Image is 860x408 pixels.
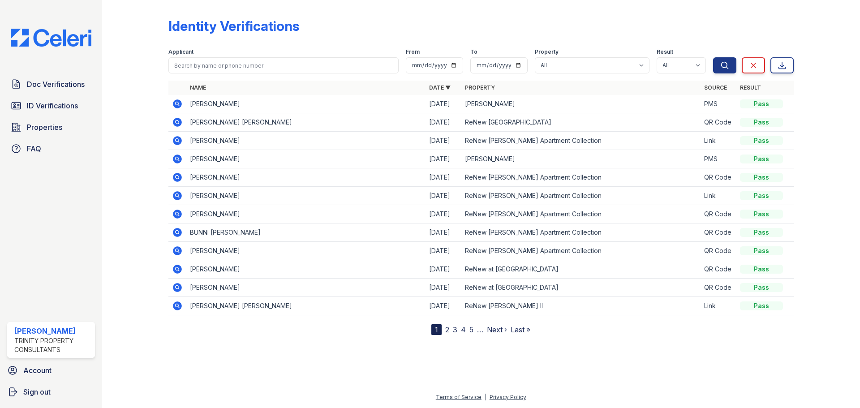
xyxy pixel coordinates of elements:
div: Pass [740,246,783,255]
span: Doc Verifications [27,79,85,90]
td: [DATE] [426,279,461,297]
td: [PERSON_NAME] [461,95,701,113]
a: Name [190,84,206,91]
a: ID Verifications [7,97,95,115]
td: QR Code [701,242,736,260]
td: [PERSON_NAME] [461,150,701,168]
a: 2 [445,325,449,334]
label: To [470,48,477,56]
div: Pass [740,191,783,200]
td: ReNew [PERSON_NAME] Apartment Collection [461,205,701,223]
div: | [485,394,486,400]
a: Last » [511,325,530,334]
td: PMS [701,95,736,113]
span: Properties [27,122,62,133]
div: Pass [740,228,783,237]
div: Pass [740,155,783,163]
td: [PERSON_NAME] [186,132,426,150]
td: [DATE] [426,187,461,205]
div: Pass [740,210,783,219]
div: Pass [740,265,783,274]
td: QR Code [701,205,736,223]
a: 4 [461,325,466,334]
td: [PERSON_NAME] [186,205,426,223]
td: Link [701,132,736,150]
td: ReNew [PERSON_NAME] Apartment Collection [461,132,701,150]
td: QR Code [701,113,736,132]
a: Properties [7,118,95,136]
div: Pass [740,301,783,310]
div: Pass [740,118,783,127]
div: Pass [740,283,783,292]
label: Result [657,48,673,56]
td: [DATE] [426,260,461,279]
td: [DATE] [426,297,461,315]
td: [PERSON_NAME] [186,168,426,187]
input: Search by name or phone number [168,57,399,73]
td: Link [701,187,736,205]
td: [DATE] [426,223,461,242]
td: PMS [701,150,736,168]
td: ReNew [PERSON_NAME] Apartment Collection [461,187,701,205]
td: [DATE] [426,205,461,223]
a: Next › [487,325,507,334]
td: [DATE] [426,132,461,150]
td: ReNew [PERSON_NAME] Apartment Collection [461,242,701,260]
td: [PERSON_NAME] [PERSON_NAME] [186,113,426,132]
td: [PERSON_NAME] [186,150,426,168]
a: Terms of Service [436,394,482,400]
div: Pass [740,99,783,108]
td: QR Code [701,279,736,297]
div: Identity Verifications [168,18,299,34]
td: [PERSON_NAME] [186,242,426,260]
label: From [406,48,420,56]
td: ReNew at [GEOGRAPHIC_DATA] [461,279,701,297]
td: QR Code [701,223,736,242]
span: FAQ [27,143,41,154]
a: Privacy Policy [490,394,526,400]
td: [PERSON_NAME] [186,260,426,279]
a: Property [465,84,495,91]
td: ReNew [PERSON_NAME] II [461,297,701,315]
a: Account [4,361,99,379]
td: [DATE] [426,95,461,113]
div: Trinity Property Consultants [14,336,91,354]
div: [PERSON_NAME] [14,326,91,336]
td: [PERSON_NAME] [186,95,426,113]
a: 3 [453,325,457,334]
span: ID Verifications [27,100,78,111]
td: ReNew [GEOGRAPHIC_DATA] [461,113,701,132]
a: Doc Verifications [7,75,95,93]
td: [DATE] [426,242,461,260]
td: [PERSON_NAME] [186,187,426,205]
span: Account [23,365,52,376]
td: ReNew [PERSON_NAME] Apartment Collection [461,168,701,187]
td: QR Code [701,260,736,279]
td: [DATE] [426,168,461,187]
span: Sign out [23,387,51,397]
a: Sign out [4,383,99,401]
label: Property [535,48,559,56]
a: 5 [469,325,473,334]
img: CE_Logo_Blue-a8612792a0a2168367f1c8372b55b34899dd931a85d93a1a3d3e32e68fde9ad4.png [4,29,99,47]
td: [DATE] [426,150,461,168]
td: [PERSON_NAME] [PERSON_NAME] [186,297,426,315]
td: QR Code [701,168,736,187]
td: BUNNI [PERSON_NAME] [186,223,426,242]
div: Pass [740,136,783,145]
label: Applicant [168,48,193,56]
td: [PERSON_NAME] [186,279,426,297]
a: Result [740,84,761,91]
a: Source [704,84,727,91]
span: … [477,324,483,335]
div: Pass [740,173,783,182]
td: Link [701,297,736,315]
td: ReNew at [GEOGRAPHIC_DATA] [461,260,701,279]
a: FAQ [7,140,95,158]
td: [DATE] [426,113,461,132]
div: 1 [431,324,442,335]
td: ReNew [PERSON_NAME] Apartment Collection [461,223,701,242]
a: Date ▼ [429,84,451,91]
